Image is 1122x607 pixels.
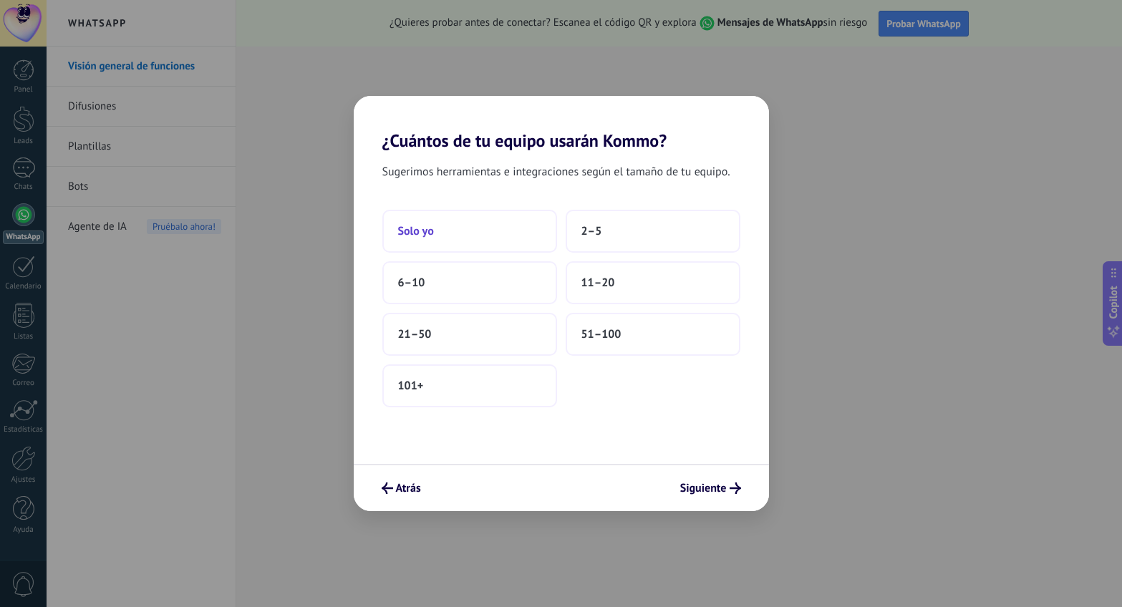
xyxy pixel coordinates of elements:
button: 21–50 [382,313,557,356]
button: Atrás [375,476,427,500]
span: Solo yo [398,224,434,238]
button: 11–20 [566,261,740,304]
span: 6–10 [398,276,425,290]
span: Atrás [396,483,421,493]
span: 101+ [398,379,424,393]
span: Siguiente [680,483,727,493]
span: 21–50 [398,327,432,341]
button: Siguiente [674,476,748,500]
span: Sugerimos herramientas e integraciones según el tamaño de tu equipo. [382,162,730,181]
button: 101+ [382,364,557,407]
button: Solo yo [382,210,557,253]
button: 6–10 [382,261,557,304]
span: 11–20 [581,276,615,290]
button: 2–5 [566,210,740,253]
span: 2–5 [581,224,602,238]
h2: ¿Cuántos de tu equipo usarán Kommo? [354,96,769,151]
button: 51–100 [566,313,740,356]
span: 51–100 [581,327,622,341]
